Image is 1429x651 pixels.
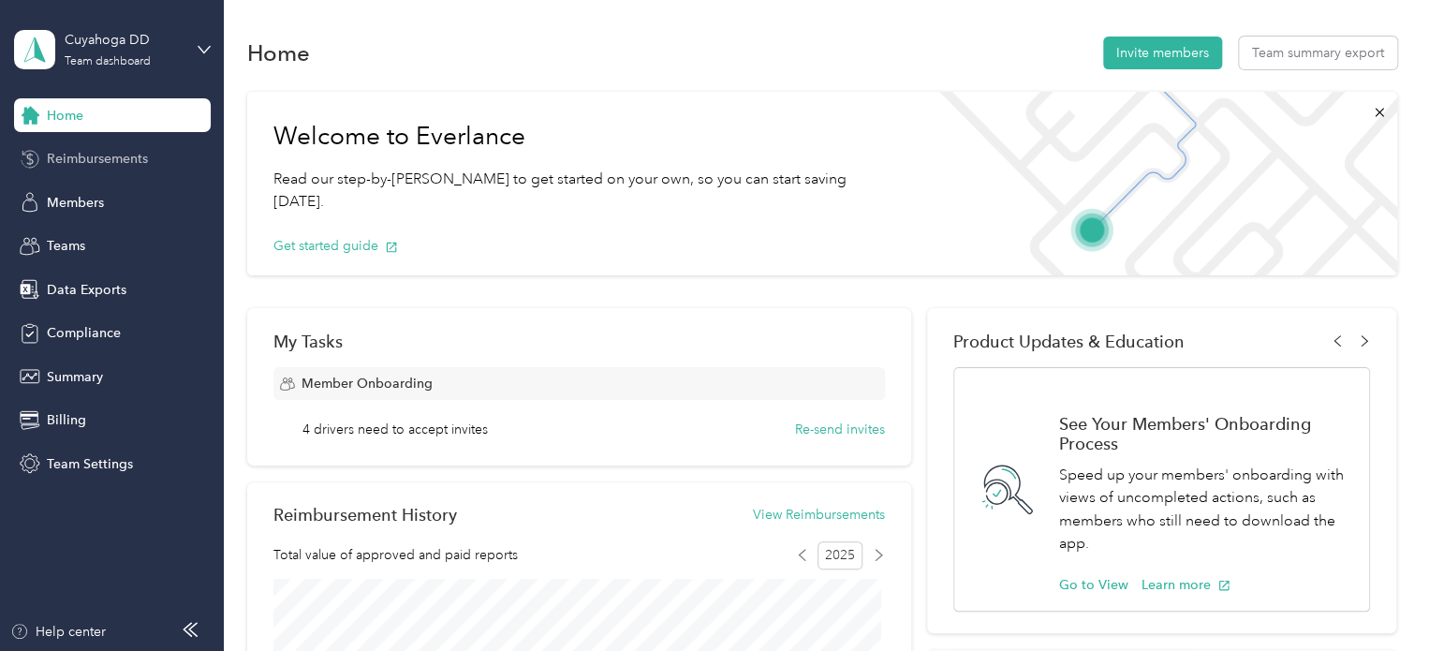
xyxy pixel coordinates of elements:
span: Compliance [47,323,121,343]
span: Members [47,193,104,213]
button: Team summary export [1239,37,1397,69]
div: Cuyahoga DD [65,30,182,50]
h1: Home [247,43,310,63]
h1: Welcome to Everlance [273,122,895,152]
button: View Reimbursements [753,505,885,525]
p: Speed up your members' onboarding with views of uncompleted actions, such as members who still ne... [1059,464,1349,555]
button: Help center [10,622,106,642]
h2: Reimbursement History [273,505,457,525]
span: Reimbursements [47,149,148,169]
span: Summary [47,367,103,387]
div: Team dashboard [65,56,151,67]
span: 4 drivers need to accept invites [302,420,488,439]
span: Total value of approved and paid reports [273,545,518,565]
div: My Tasks [273,332,885,351]
span: Teams [47,236,85,256]
span: Data Exports [47,280,126,300]
img: Welcome to everlance [921,92,1396,275]
span: Member Onboarding [302,374,433,393]
span: 2025 [818,541,862,570]
p: Read our step-by-[PERSON_NAME] to get started on your own, so you can start saving [DATE]. [273,168,895,214]
button: Go to View [1059,575,1128,595]
button: Invite members [1103,37,1222,69]
h1: See Your Members' Onboarding Process [1059,414,1349,453]
span: Product Updates & Education [953,332,1185,351]
iframe: Everlance-gr Chat Button Frame [1324,546,1429,651]
span: Billing [47,410,86,430]
span: Home [47,106,83,126]
button: Get started guide [273,236,398,256]
button: Re-send invites [795,420,885,439]
button: Learn more [1142,575,1230,595]
span: Team Settings [47,454,133,474]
